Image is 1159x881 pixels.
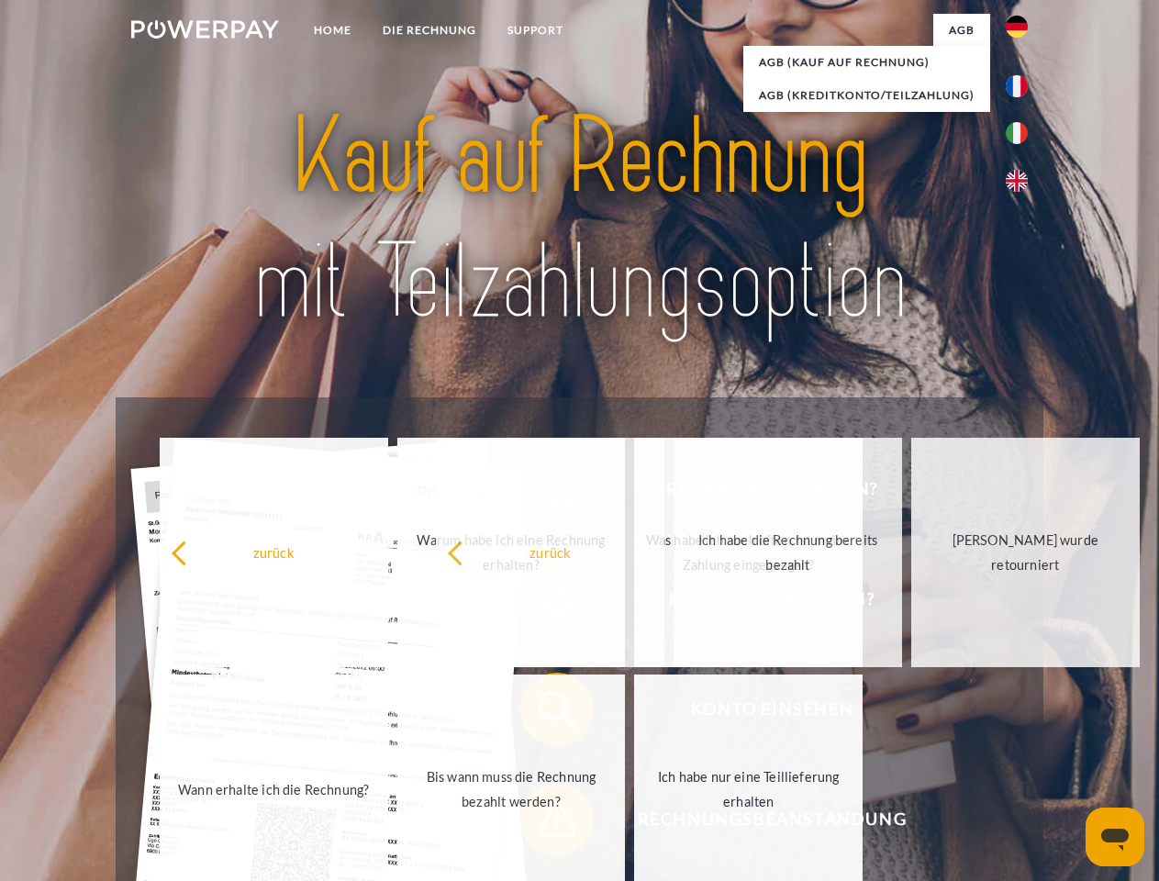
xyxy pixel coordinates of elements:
div: Wann erhalte ich die Rechnung? [171,776,377,801]
img: title-powerpay_de.svg [175,88,984,351]
div: Ich habe nur eine Teillieferung erhalten [645,764,852,814]
a: agb [933,14,990,47]
img: fr [1006,75,1028,97]
div: Ich habe die Rechnung bereits bezahlt [685,528,891,577]
div: zurück [171,540,377,564]
a: SUPPORT [492,14,579,47]
div: [PERSON_NAME] wurde retourniert [922,528,1129,577]
div: Bis wann muss die Rechnung bezahlt werden? [408,764,615,814]
a: AGB (Kreditkonto/Teilzahlung) [743,79,990,112]
img: it [1006,122,1028,144]
img: de [1006,16,1028,38]
iframe: Schaltfläche zum Öffnen des Messaging-Fensters [1086,808,1144,866]
img: en [1006,170,1028,192]
div: Warum habe ich eine Rechnung erhalten? [408,528,615,577]
a: AGB (Kauf auf Rechnung) [743,46,990,79]
a: Home [298,14,367,47]
div: zurück [447,540,653,564]
a: DIE RECHNUNG [367,14,492,47]
img: logo-powerpay-white.svg [131,20,279,39]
